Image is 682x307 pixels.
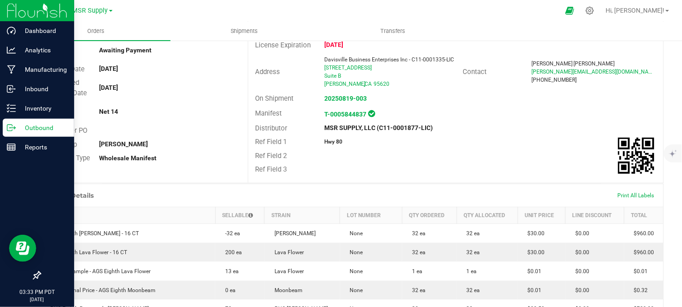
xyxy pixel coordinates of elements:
[16,25,70,36] p: Dashboard
[4,288,70,296] p: 03:33 PM PDT
[7,84,16,93] inline-svg: Inbound
[618,138,654,174] img: Scan me!
[215,207,265,223] th: Sellable
[364,81,365,87] span: ,
[606,7,665,14] span: Hi, [PERSON_NAME]!
[7,123,16,132] inline-svg: Outbound
[574,60,615,67] span: [PERSON_NAME]
[7,46,16,55] inline-svg: Analytics
[618,192,654,199] span: Print All Labels
[46,249,128,256] span: AGS Eighth Lava Flower - 16 CT
[221,287,236,293] span: 0 ea
[221,249,242,256] span: 200 ea
[255,41,311,49] span: License Expiration
[9,235,36,262] iframe: Resource center
[7,26,16,35] inline-svg: Dashboard
[532,69,658,75] span: [PERSON_NAME][EMAIL_ADDRESS][DOMAIN_NAME]
[630,230,654,237] span: $960.00
[270,230,316,237] span: [PERSON_NAME]
[255,152,287,160] span: Ref Field 2
[462,249,480,256] span: 32 ea
[407,249,426,256] span: 32 ea
[462,230,480,237] span: 32 ea
[346,230,363,237] span: None
[523,230,545,237] span: $30.00
[457,207,518,223] th: Qty Allocated
[255,94,294,102] span: On Shipment
[16,142,70,153] p: Reports
[324,56,454,63] span: Davisville Business Enterprises Inc - C11-0001335-LIC
[324,111,366,118] a: T-0005844837
[270,287,303,293] span: Moonbeam
[99,140,148,148] strong: [PERSON_NAME]
[16,103,70,114] p: Inventory
[99,154,156,162] strong: Wholesale Manifest
[221,230,240,237] span: -32 ea
[630,249,654,256] span: $960.00
[630,287,648,293] span: $0.32
[324,81,365,87] span: [PERSON_NAME]
[571,268,590,274] span: $0.00
[324,124,433,131] strong: MSR SUPPLY, LLC (C11-0001877-LIC)
[368,109,375,118] span: In Sync
[559,2,580,19] span: Open Ecommerce Menu
[255,138,287,146] span: Ref Field 1
[16,64,70,75] p: Manufacturing
[324,73,341,79] span: Suite B
[7,65,16,74] inline-svg: Manufacturing
[265,207,340,223] th: Strain
[72,7,108,14] span: MSR Supply
[566,207,625,223] th: Line Discount
[346,249,363,256] span: None
[571,230,590,237] span: $0.00
[16,45,70,56] p: Analytics
[518,207,565,223] th: Unit Price
[255,165,287,173] span: Ref Field 3
[624,207,663,223] th: Total
[270,249,304,256] span: Lava Flower
[463,68,487,76] span: Contact
[365,81,372,87] span: CA
[4,296,70,303] p: [DATE]
[219,27,270,35] span: Shipments
[46,287,156,293] span: Promotional Price - AGS Eighth Moonbeam
[346,268,363,274] span: None
[462,268,477,274] span: 1 ea
[255,109,282,117] span: Manifest
[407,230,426,237] span: 32 ea
[369,27,418,35] span: Transfers
[407,287,426,293] span: 32 ea
[46,268,151,274] span: Display Sample - AGS Eighth Lava Flower
[532,77,577,83] span: [PHONE_NUMBER]
[16,84,70,94] p: Inbound
[170,22,319,41] a: Shipments
[346,287,363,293] span: None
[571,249,590,256] span: $0.00
[324,65,372,71] span: [STREET_ADDRESS]
[523,268,542,274] span: $0.01
[41,207,216,223] th: Item
[7,143,16,152] inline-svg: Reports
[319,22,468,41] a: Transfers
[270,268,304,274] span: Lava Flower
[7,104,16,113] inline-svg: Inventory
[618,138,654,174] qrcode: 00009262
[402,207,457,223] th: Qty Ordered
[324,139,342,145] strong: Hwy 80
[99,84,118,91] strong: [DATE]
[46,230,139,237] span: AGS Eighth [PERSON_NAME] - 16 CT
[255,68,280,76] span: Address
[523,287,542,293] span: $0.01
[99,108,118,115] strong: Net 14
[462,287,480,293] span: 32 ea
[523,249,545,256] span: $30.00
[324,41,343,48] strong: [DATE]
[340,207,402,223] th: Lot Number
[324,95,367,102] strong: 20250819-003
[221,268,239,274] span: 13 ea
[99,47,152,54] strong: Awaiting Payment
[22,22,170,41] a: Orders
[571,287,590,293] span: $0.00
[374,81,389,87] span: 95620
